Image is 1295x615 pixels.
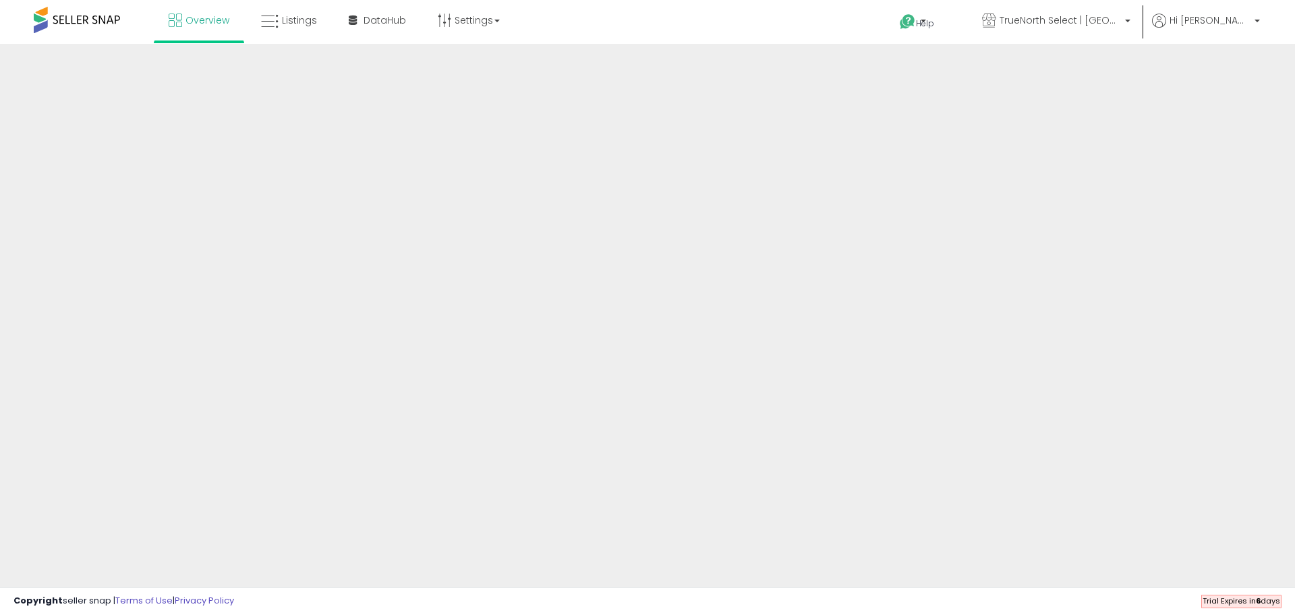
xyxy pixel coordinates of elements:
[175,594,234,607] a: Privacy Policy
[13,595,234,608] div: seller snap | |
[889,3,960,44] a: Help
[364,14,406,27] span: DataHub
[1203,595,1280,606] span: Trial Expires in days
[916,18,934,29] span: Help
[1256,595,1261,606] b: 6
[899,14,916,30] i: Get Help
[13,594,63,607] strong: Copyright
[185,14,229,27] span: Overview
[282,14,317,27] span: Listings
[1152,14,1260,44] a: Hi [PERSON_NAME]
[1000,14,1121,27] span: TrueNorth Select | [GEOGRAPHIC_DATA]
[115,594,173,607] a: Terms of Use
[1170,14,1250,27] span: Hi [PERSON_NAME]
